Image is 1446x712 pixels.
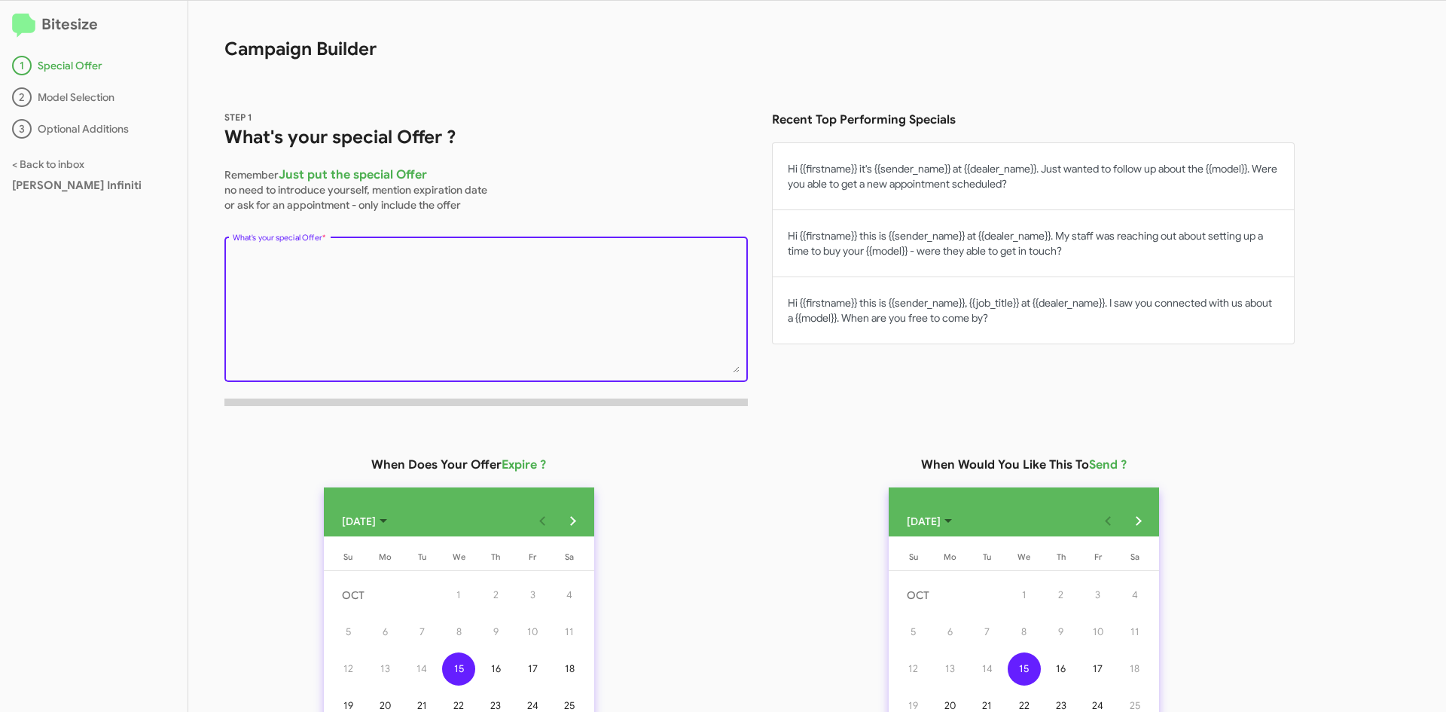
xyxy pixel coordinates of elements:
span: Th [491,552,500,562]
div: Model Selection [12,87,175,107]
div: 13 [934,652,967,686]
button: Next month [1123,506,1153,536]
button: October 8, 2025 [1005,613,1042,650]
button: October 11, 2025 [1116,613,1153,650]
span: We [1017,552,1030,562]
span: Fr [529,552,536,562]
div: 10 [516,616,549,649]
button: October 4, 2025 [551,576,588,613]
div: 2 [12,87,32,107]
div: 5 [897,616,930,649]
span: Su [909,552,918,562]
h3: Recent Top Performing Specials [772,109,1295,130]
div: 6 [934,616,967,649]
button: October 3, 2025 [1079,576,1116,613]
div: 1 [12,56,32,75]
div: 3 [1081,579,1115,612]
div: 18 [1118,652,1152,686]
span: Send ? [1089,457,1127,472]
span: Expire ? [502,457,546,472]
div: 3 [516,579,549,612]
button: Hi {{firstname}} this is {{sender_name}}, {{job_title}} at {{dealer_name}}. I saw you connected w... [772,277,1295,344]
button: October 18, 2025 [1116,650,1153,687]
button: October 11, 2025 [551,613,588,650]
div: 12 [331,652,365,686]
div: 3 [12,119,32,139]
button: Hi {{firstname}} it's {{sender_name}} at {{dealer_name}}. Just wanted to follow up about the {{mo... [772,142,1295,210]
button: October 16, 2025 [1042,650,1079,687]
td: OCT [895,576,1005,613]
div: 6 [368,616,401,649]
button: Hi {{firstname}} this is {{sender_name}} at {{dealer_name}}. My staff was reaching out about sett... [772,210,1295,277]
button: October 2, 2025 [1042,576,1079,613]
div: 15 [1008,652,1041,686]
div: 14 [405,652,438,686]
button: October 16, 2025 [477,650,514,687]
button: Previous month [1093,506,1123,536]
button: October 2, 2025 [477,576,514,613]
button: October 15, 2025 [441,650,477,687]
button: October 1, 2025 [1005,576,1042,613]
div: 15 [442,652,475,686]
button: October 10, 2025 [514,613,551,650]
button: October 18, 2025 [551,650,588,687]
h3: When Would You Like This To [921,454,1127,475]
div: 11 [1118,616,1152,649]
span: We [453,552,465,562]
button: October 7, 2025 [969,613,1005,650]
span: Su [343,552,352,562]
button: October 6, 2025 [932,613,969,650]
button: Next month [558,506,588,536]
div: 16 [1045,652,1078,686]
div: 14 [971,652,1004,686]
button: October 14, 2025 [969,650,1005,687]
div: 7 [971,616,1004,649]
h1: What's your special Offer ? [224,125,748,149]
span: Mo [379,552,392,562]
div: 10 [1081,616,1115,649]
span: [DATE] [907,508,941,535]
div: 13 [368,652,401,686]
div: 7 [405,616,438,649]
button: October 10, 2025 [1079,613,1116,650]
div: 8 [442,616,475,649]
button: October 13, 2025 [932,650,969,687]
div: 4 [1118,579,1152,612]
button: October 17, 2025 [514,650,551,687]
div: 1 [1008,579,1041,612]
div: 4 [553,579,586,612]
div: 18 [553,652,586,686]
div: 12 [897,652,930,686]
img: logo-minimal.svg [12,14,35,38]
div: 9 [479,616,512,649]
button: October 6, 2025 [367,613,404,650]
span: [DATE] [342,508,376,535]
span: STEP 1 [224,112,252,123]
span: Sa [565,552,574,562]
button: October 15, 2025 [1005,650,1042,687]
button: October 13, 2025 [367,650,404,687]
h2: Bitesize [12,13,175,38]
button: October 3, 2025 [514,576,551,613]
div: 17 [1081,652,1115,686]
button: October 12, 2025 [895,650,932,687]
button: October 8, 2025 [441,613,477,650]
button: Previous month [528,506,558,536]
td: OCT [330,576,441,613]
button: October 9, 2025 [477,613,514,650]
div: 2 [1045,579,1078,612]
button: October 5, 2025 [330,613,367,650]
span: Mo [944,552,956,562]
button: Choose month and year [330,506,399,536]
span: Tu [983,552,991,562]
span: Tu [418,552,426,562]
button: October 9, 2025 [1042,613,1079,650]
button: October 4, 2025 [1116,576,1153,613]
button: October 12, 2025 [330,650,367,687]
a: < Back to inbox [12,157,84,171]
button: October 14, 2025 [404,650,441,687]
div: 8 [1008,616,1041,649]
button: Choose month and year [895,506,964,536]
div: 11 [553,616,586,649]
div: 5 [331,616,365,649]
